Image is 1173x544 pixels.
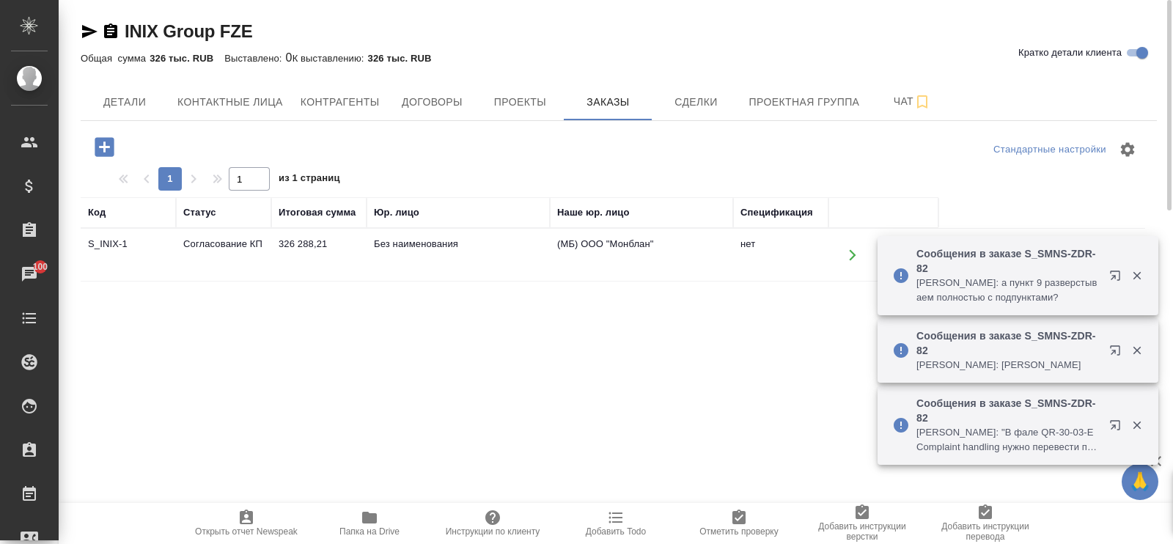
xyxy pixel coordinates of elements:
[24,260,57,274] span: 100
[271,229,367,281] td: 326 288,21
[84,132,125,162] button: Добавить проект
[1100,261,1136,296] button: Открыть в новой вкладке
[374,205,419,220] div: Юр. лицо
[1110,132,1145,167] span: Настроить таблицу
[89,93,160,111] span: Детали
[150,53,224,64] p: 326 тыс. RUB
[81,229,176,281] td: S_INIX-1
[1018,45,1122,60] span: Кратко детали клиента
[869,240,899,270] button: Клонировать
[431,503,554,544] button: Инструкции по клиенту
[740,205,813,220] div: Спецификация
[916,425,1100,455] p: [PERSON_NAME]: "В фале QR-30-03-E Complaint handling нужно перевести пункты 1, 3, 5, 6.1 и 9." ве...
[4,256,55,293] a: 100
[550,229,733,281] td: (МБ) ООО "Монблан"
[661,93,731,111] span: Сделки
[177,93,283,111] span: Контактные лица
[397,93,467,111] span: Договоры
[125,21,253,41] a: INIX Group FZE
[301,93,380,111] span: Контрагенты
[801,503,924,544] button: Добавить инструкции верстки
[308,503,431,544] button: Папка на Drive
[916,328,1100,358] p: Сообщения в заказе S_SMNS-ZDR-82
[293,53,368,64] p: К выставлению:
[877,92,947,111] span: Чат
[195,526,298,537] span: Открыть отчет Newspeak
[990,139,1110,161] div: split button
[913,93,931,111] svg: Подписаться
[809,521,915,542] span: Добавить инструкции верстки
[916,396,1100,425] p: Сообщения в заказе S_SMNS-ZDR-82
[88,205,106,220] div: Код
[183,205,216,220] div: Статус
[916,246,1100,276] p: Сообщения в заказе S_SMNS-ZDR-82
[677,503,801,544] button: Отметить проверку
[485,93,555,111] span: Проекты
[916,276,1100,305] p: [PERSON_NAME]: а пункт 9 разверстываем полностью с подпунктами?
[586,526,646,537] span: Добавить Todo
[185,503,308,544] button: Открыть отчет Newspeak
[81,53,150,64] p: Общая сумма
[557,205,630,220] div: Наше юр. лицо
[279,169,340,191] span: из 1 страниц
[279,205,356,220] div: Итоговая сумма
[367,229,550,281] td: Без наименования
[554,503,677,544] button: Добавить Todo
[733,229,828,281] td: нет
[1100,336,1136,371] button: Открыть в новой вкладке
[749,93,859,111] span: Проектная группа
[81,49,1157,67] div: 0
[1122,419,1152,432] button: Закрыть
[102,23,119,40] button: Скопировать ссылку
[81,23,98,40] button: Скопировать ссылку для ЯМессенджера
[573,93,643,111] span: Заказы
[1122,344,1152,357] button: Закрыть
[176,229,271,281] td: Согласование КП
[446,526,540,537] span: Инструкции по клиенту
[1100,411,1136,446] button: Открыть в новой вкладке
[1122,269,1152,282] button: Закрыть
[837,240,867,270] button: Открыть
[699,526,778,537] span: Отметить проверку
[916,358,1100,372] p: [PERSON_NAME]: [PERSON_NAME]
[368,53,443,64] p: 326 тыс. RUB
[339,526,400,537] span: Папка на Drive
[224,53,285,64] p: Выставлено:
